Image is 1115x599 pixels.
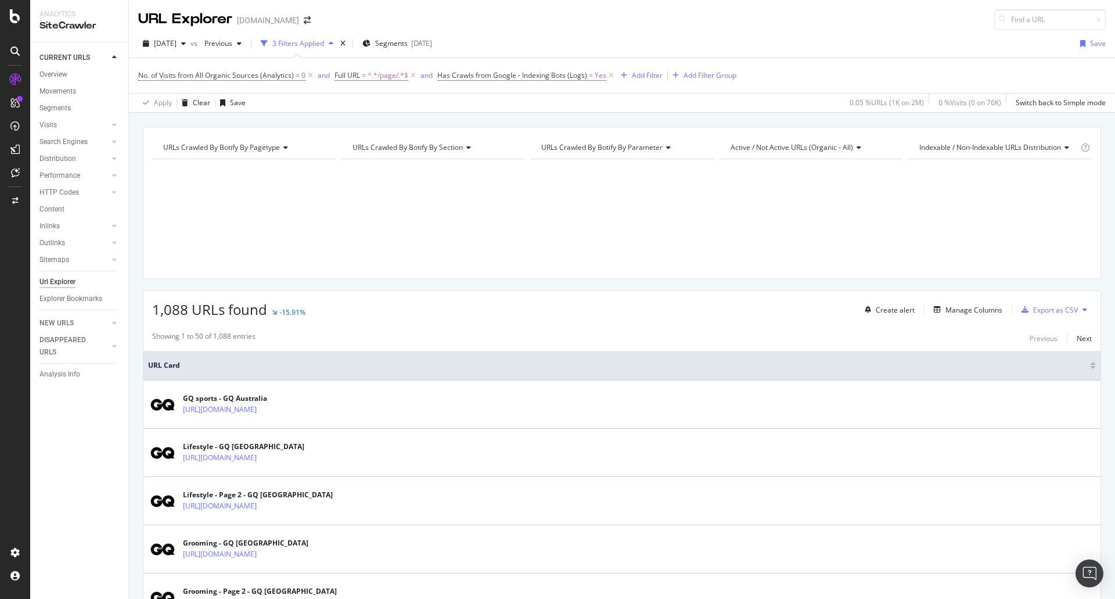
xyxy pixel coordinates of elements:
div: Overview [39,69,67,81]
a: Visits [39,119,109,131]
div: Add Filter [632,70,663,80]
input: Find a URL [994,9,1106,30]
a: [URL][DOMAIN_NAME] [183,500,257,512]
button: Apply [138,94,172,112]
span: Previous [200,38,232,48]
span: URLs Crawled By Botify By parameter [541,142,663,152]
span: 2025 Aug. 13th [154,38,177,48]
div: arrow-right-arrow-left [304,16,311,24]
div: Outlinks [39,237,65,249]
button: 3 Filters Applied [256,34,338,53]
div: Add Filter Group [684,70,736,80]
button: [DATE] [138,34,190,53]
h4: URLs Crawled By Botify By parameter [539,138,703,157]
div: Analysis Info [39,368,80,381]
a: Inlinks [39,220,109,232]
div: Url Explorer [39,276,75,288]
h4: URLs Crawled By Botify By section [350,138,515,157]
span: Segments [375,38,408,48]
div: Movements [39,85,76,98]
a: [URL][DOMAIN_NAME] [183,404,257,415]
div: SiteCrawler [39,19,119,33]
a: Search Engines [39,136,109,148]
div: Grooming - GQ [GEOGRAPHIC_DATA] [183,538,308,548]
div: Lifestyle - GQ [GEOGRAPHIC_DATA] [183,442,307,452]
button: Manage Columns [929,303,1002,317]
span: No. of Visits from All Organic Sources (Analytics) [138,70,294,80]
button: Switch back to Simple mode [1011,94,1106,112]
a: Explorer Bookmarks [39,293,120,305]
a: Overview [39,69,120,81]
button: Export as CSV [1017,300,1078,319]
span: ^.*/page/.*$ [368,67,408,84]
a: Distribution [39,153,109,165]
div: DISAPPEARED URLS [39,334,98,358]
span: = [296,70,300,80]
div: Manage Columns [945,305,1002,315]
div: Open Intercom Messenger [1076,559,1103,587]
span: URLs Crawled By Botify By pagetype [163,142,280,152]
a: [URL][DOMAIN_NAME] [183,548,257,560]
div: times [338,38,348,49]
a: HTTP Codes [39,186,109,199]
a: CURRENT URLS [39,52,109,64]
span: 0 [301,67,305,84]
a: Segments [39,102,120,114]
div: Switch back to Simple mode [1016,98,1106,107]
span: = [362,70,366,80]
span: Has Crawls from Google - Indexing Bots (Logs) [437,70,587,80]
span: Full URL [334,70,360,80]
span: Yes [595,67,606,84]
a: Performance [39,170,109,182]
button: Previous [200,34,246,53]
span: = [589,70,593,80]
span: Indexable / Non-Indexable URLs distribution [919,142,1061,152]
div: 0.05 % URLs ( 1K on 2M ) [850,98,924,107]
button: Segments[DATE] [358,34,437,53]
div: Grooming - Page 2 - GQ [GEOGRAPHIC_DATA] [183,586,337,597]
a: Sitemaps [39,254,109,266]
a: [URL][DOMAIN_NAME] [183,452,257,464]
div: Inlinks [39,220,60,232]
div: CURRENT URLS [39,52,90,64]
div: Analytics [39,9,119,19]
div: 3 Filters Applied [272,38,324,48]
img: main image [148,390,177,419]
div: Sitemaps [39,254,69,266]
div: Apply [154,98,172,107]
div: [DATE] [411,38,432,48]
div: and [318,70,330,80]
a: Url Explorer [39,276,120,288]
div: URL Explorer [138,9,232,29]
button: Add Filter [616,69,663,83]
button: Save [1076,34,1106,53]
div: Showing 1 to 50 of 1,088 entries [152,331,256,345]
div: NEW URLS [39,317,74,329]
button: Next [1077,331,1092,345]
div: [DOMAIN_NAME] [237,15,299,26]
h4: Indexable / Non-Indexable URLs Distribution [917,138,1078,157]
div: Search Engines [39,136,88,148]
div: Visits [39,119,57,131]
div: Performance [39,170,80,182]
h4: Active / Not Active URLs [728,138,893,157]
div: Export as CSV [1033,305,1078,315]
a: Analysis Info [39,368,120,381]
button: Clear [177,94,210,112]
button: Create alert [860,300,915,319]
div: Explorer Bookmarks [39,293,102,305]
div: Lifestyle - Page 2 - GQ [GEOGRAPHIC_DATA] [183,490,333,500]
div: Content [39,203,64,216]
div: Save [1090,38,1106,48]
div: Save [230,98,246,107]
img: main image [148,535,177,564]
button: Save [215,94,246,112]
button: Previous [1030,331,1058,345]
div: Previous [1030,333,1058,343]
div: and [420,70,433,80]
span: URLs Crawled By Botify By section [353,142,463,152]
img: main image [148,486,177,515]
button: and [420,70,433,81]
span: URL Card [148,360,1087,371]
span: 1,088 URLs found [152,300,267,319]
